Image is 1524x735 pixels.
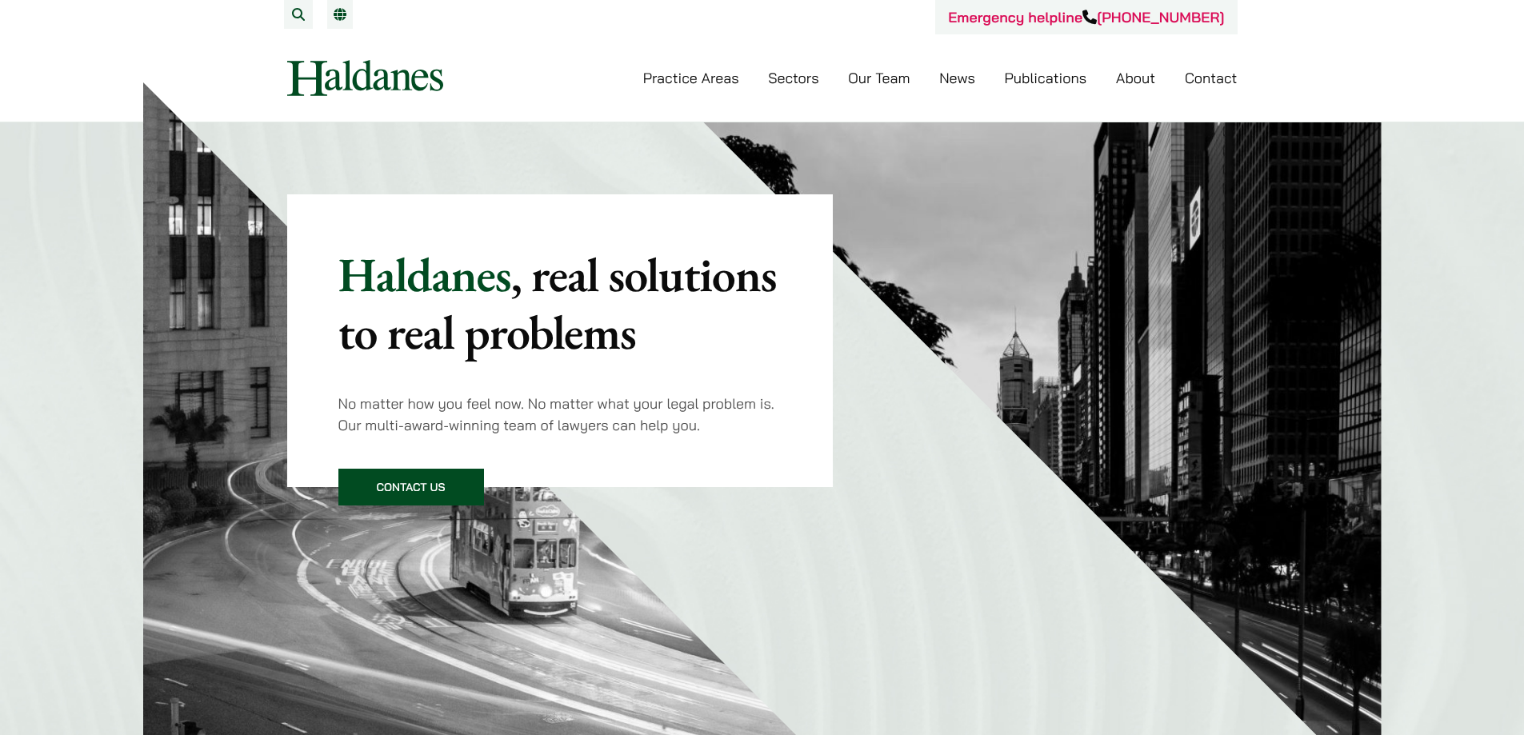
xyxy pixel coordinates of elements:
[1005,69,1087,87] a: Publications
[338,393,782,436] p: No matter how you feel now. No matter what your legal problem is. Our multi-award-winning team of...
[287,60,443,96] img: Logo of Haldanes
[338,469,484,505] a: Contact Us
[338,243,777,363] mark: , real solutions to real problems
[848,69,910,87] a: Our Team
[768,69,818,87] a: Sectors
[1185,69,1238,87] a: Contact
[1116,69,1155,87] a: About
[939,69,975,87] a: News
[948,8,1224,26] a: Emergency helpline[PHONE_NUMBER]
[334,8,346,21] a: Switch to EN
[338,246,782,361] p: Haldanes
[643,69,739,87] a: Practice Areas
